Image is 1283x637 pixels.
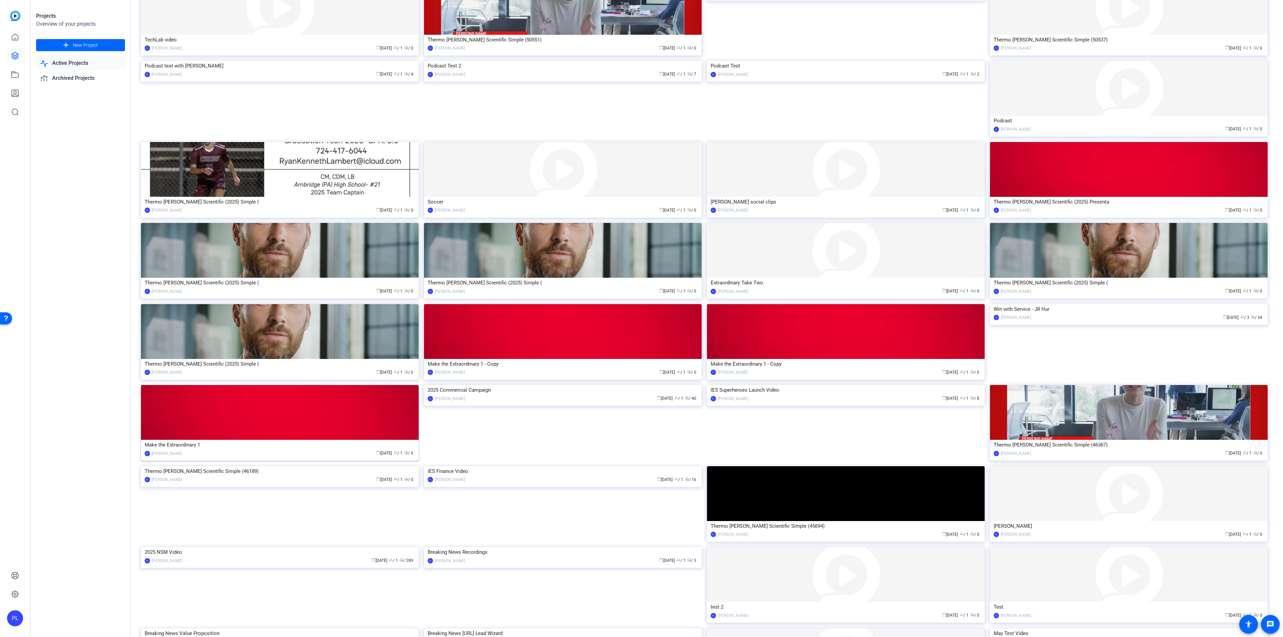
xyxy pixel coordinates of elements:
[942,288,946,292] span: calendar_today
[1240,315,1249,320] span: / 3
[970,370,979,375] span: / 0
[376,45,380,49] span: calendar_today
[145,72,150,77] div: PL
[435,71,465,78] div: [PERSON_NAME]
[994,35,1264,45] div: Thermo [PERSON_NAME] Scientific Simple (50537)
[404,45,408,49] span: radio
[1243,127,1252,131] span: / 1
[1001,612,1031,619] div: [PERSON_NAME]
[376,288,380,292] span: calendar_today
[711,359,981,369] div: Make the Extraordinary 1 - Copy
[674,477,678,481] span: group
[152,71,182,78] div: [PERSON_NAME]
[718,71,748,78] div: [PERSON_NAME]
[145,35,415,45] div: TechLab video
[960,72,964,76] span: group
[659,72,663,76] span: calendar_today
[970,289,979,293] span: / 0
[62,41,70,49] mat-icon: add
[394,477,403,482] span: / 1
[1001,531,1031,538] div: [PERSON_NAME]
[1253,532,1262,537] span: / 0
[1001,314,1031,321] div: [PERSON_NAME]
[659,45,663,49] span: calendar_today
[1223,315,1227,319] span: calendar_today
[711,72,716,77] div: PL
[970,532,974,536] span: radio
[942,370,946,374] span: calendar_today
[1243,532,1247,536] span: group
[711,532,716,537] div: PL
[389,558,393,562] span: group
[394,289,403,293] span: / 1
[711,289,716,294] div: PL
[1243,208,1247,212] span: group
[428,466,698,476] div: IES Finance Video
[674,396,678,400] span: group
[674,396,683,401] span: / 1
[1243,46,1252,50] span: / 1
[376,477,392,482] span: [DATE]
[428,289,433,294] div: PL
[970,613,974,617] span: radio
[435,476,465,483] div: [PERSON_NAME]
[1225,451,1241,456] span: [DATE]
[1001,450,1031,457] div: [PERSON_NAME]
[685,396,696,401] span: / 40
[687,558,691,562] span: radio
[687,208,691,212] span: radio
[711,278,981,288] div: Extraordinary Take Two
[428,396,433,401] div: PL
[394,370,398,374] span: group
[994,208,999,213] div: PL
[36,56,125,70] a: Active Projects
[1253,451,1262,456] span: / 0
[394,451,398,455] span: group
[711,197,981,207] div: [PERSON_NAME] social clips
[428,370,433,375] div: PL
[152,288,182,295] div: [PERSON_NAME]
[711,602,981,612] div: test 2
[145,440,415,450] div: Make the Extraordinary 1
[659,558,663,562] span: calendar_today
[687,72,696,77] span: / 7
[970,72,979,77] span: / 2
[152,207,182,214] div: [PERSON_NAME]
[428,477,433,482] div: PL
[145,359,415,369] div: Thermo [PERSON_NAME] Scientific (2025) Simple (
[970,396,979,401] span: / 8
[428,278,698,288] div: Thermo [PERSON_NAME] Scientific (2025) Simple (
[994,304,1264,314] div: Win with Service - JR Hur
[1243,613,1252,618] span: / 1
[677,208,686,213] span: / 1
[435,395,465,402] div: [PERSON_NAME]
[1225,289,1241,293] span: [DATE]
[942,396,958,401] span: [DATE]
[711,385,981,395] div: IES Superheroes Launch Video
[145,466,415,476] div: Thermo [PERSON_NAME] Scientific Simple (46189)
[404,208,408,212] span: radio
[674,477,683,482] span: / 1
[1253,208,1257,212] span: radio
[960,532,969,537] span: / 1
[970,208,974,212] span: radio
[1225,126,1229,130] span: calendar_today
[376,451,380,455] span: calendar_today
[659,289,675,293] span: [DATE]
[942,208,946,212] span: calendar_today
[152,557,182,564] div: [PERSON_NAME]
[36,12,125,20] div: Projects
[394,46,403,50] span: / 1
[152,476,182,483] div: [PERSON_NAME]
[428,385,698,395] div: 2025 Commercial Campaign
[1225,613,1229,617] span: calendar_today
[711,521,981,531] div: Thermo [PERSON_NAME] Scientific Simple (45694)
[970,532,979,537] span: / 0
[677,370,681,374] span: group
[372,558,376,562] span: calendar_today
[677,558,681,562] span: group
[1001,207,1031,214] div: [PERSON_NAME]
[145,197,415,207] div: Thermo [PERSON_NAME] Scientific (2025) Simple (
[711,61,981,71] div: Podcast Test
[677,46,686,50] span: / 1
